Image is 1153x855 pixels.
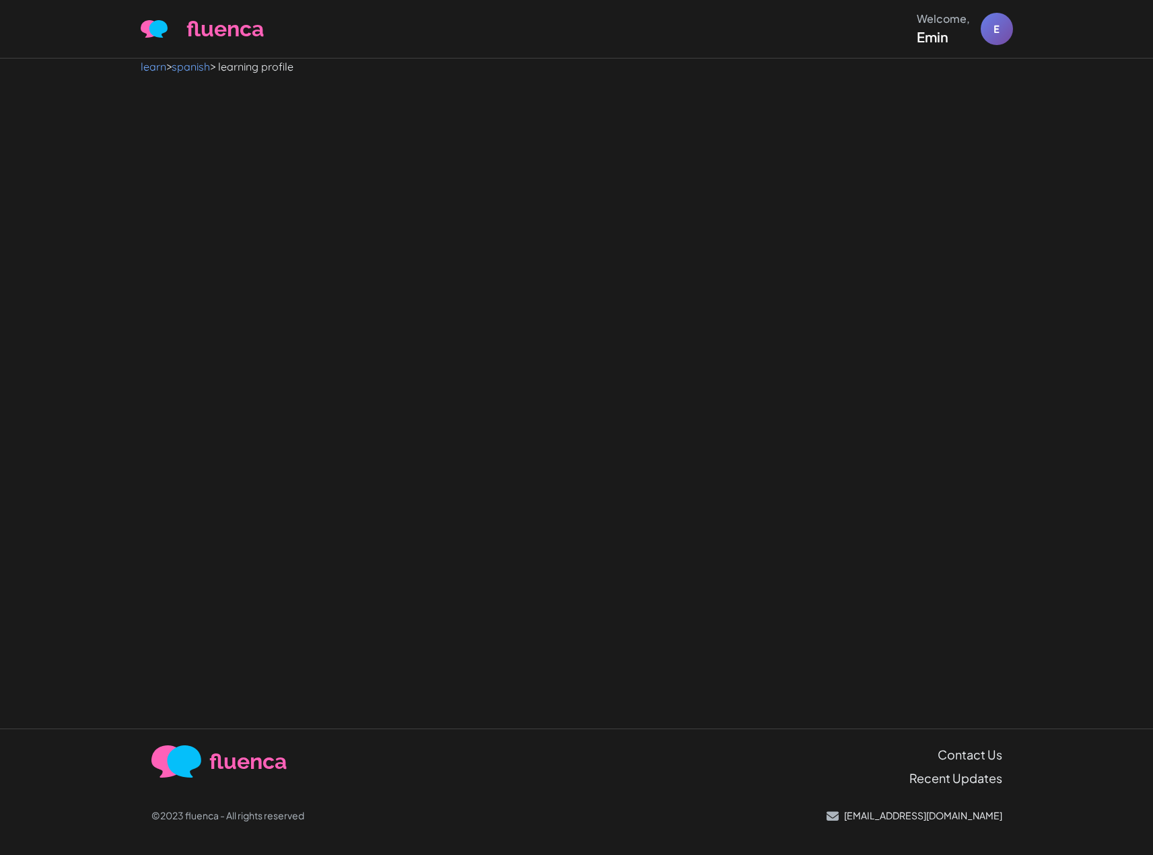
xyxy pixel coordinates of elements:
[141,59,1013,75] nav: > > learning profile
[209,745,287,778] span: fluenca
[186,13,264,45] span: fluenca
[827,809,1002,823] a: [EMAIL_ADDRESS][DOMAIN_NAME]
[917,11,970,27] div: Welcome,
[981,13,1013,45] div: E
[172,60,210,73] a: spanish
[1126,388,1153,468] iframe: Ybug feedback widget
[909,769,1002,787] a: Recent Updates
[151,809,304,823] p: ©2023 fluenca - All rights reserved
[917,27,970,47] div: Emin
[141,60,166,73] a: learn
[938,745,1002,764] a: Contact Us
[844,809,1002,823] p: [EMAIL_ADDRESS][DOMAIN_NAME]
